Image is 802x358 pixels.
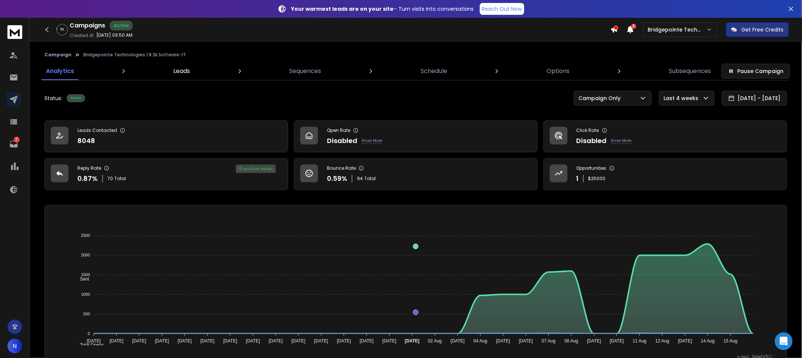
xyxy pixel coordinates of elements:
[742,26,784,33] p: Get Free Credits
[648,26,707,33] p: Bridgepointe Technologies
[482,5,522,13] p: Reach Out Now
[201,339,215,344] tspan: [DATE]
[610,339,624,344] tspan: [DATE]
[7,25,22,39] img: logo
[81,253,90,258] tspan: 2000
[269,339,283,344] tspan: [DATE]
[67,94,85,102] div: Active
[44,158,288,190] a: Reply Rate0.87%70Total1% positive replies
[169,62,194,80] a: Leads
[631,24,636,29] span: 3
[405,339,420,344] tspan: [DATE]
[726,22,789,37] button: Get Free Credits
[246,339,260,344] tspan: [DATE]
[74,342,104,348] span: Total Opens
[611,138,632,144] p: Know More
[577,136,607,146] p: Disabled
[7,339,22,354] button: N
[665,62,716,80] a: Subsequences
[579,95,624,102] p: Campaign Only
[107,176,113,182] span: 70
[70,21,105,30] h1: Campaigns
[81,233,90,238] tspan: 2500
[722,64,790,79] button: Pause Campaign
[46,67,74,76] p: Analytics
[83,312,90,316] tspan: 500
[285,62,326,80] a: Sequences
[565,339,578,344] tspan: 08 Aug
[544,158,787,190] a: Opportunities1$25000
[656,339,669,344] tspan: 12 Aug
[451,339,465,344] tspan: [DATE]
[633,339,646,344] tspan: 11 Aug
[81,292,90,296] tspan: 1000
[223,339,237,344] tspan: [DATE]
[587,339,601,344] tspan: [DATE]
[178,339,192,344] tspan: [DATE]
[6,137,21,152] a: 1
[364,176,376,182] span: Total
[428,339,442,344] tspan: 02 Aug
[664,95,702,102] p: Last 4 weeks
[155,339,169,344] tspan: [DATE]
[77,127,117,133] p: Leads Contacted
[294,120,538,152] a: Open RateDisabledKnow More
[416,62,452,80] a: Schedule
[669,67,711,76] p: Subsequences
[542,339,555,344] tspan: 07 Aug
[77,136,95,146] p: 8048
[775,332,793,350] div: Open Intercom Messenger
[327,173,347,184] p: 0.59 %
[110,339,124,344] tspan: [DATE]
[291,5,394,13] strong: Your warmest leads are on your site
[701,339,715,344] tspan: 14 Aug
[88,331,90,336] tspan: 0
[362,138,382,144] p: Know More
[327,136,357,146] p: Disabled
[291,5,474,13] p: – Turn visits into conversations
[360,339,374,344] tspan: [DATE]
[722,91,787,106] button: [DATE] - [DATE]
[41,62,78,80] a: Analytics
[496,339,510,344] tspan: [DATE]
[542,62,574,80] a: Options
[114,176,126,182] span: Total
[577,165,606,171] p: Opportunities
[14,137,20,143] p: 1
[382,339,397,344] tspan: [DATE]
[83,52,186,58] p: Bridgepointe Technologies | 8.2k Software-IT
[77,165,101,171] p: Reply Rate
[294,158,538,190] a: Bounce Rate0.59%94Total
[577,127,599,133] p: Click Rate
[519,339,533,344] tspan: [DATE]
[74,276,89,282] span: Sent
[480,3,524,15] a: Reach Out Now
[421,67,447,76] p: Schedule
[96,32,133,38] p: [DATE] 03:50 AM
[314,339,328,344] tspan: [DATE]
[327,165,356,171] p: Bounce Rate
[291,339,305,344] tspan: [DATE]
[577,173,579,184] p: 1
[70,33,95,39] p: Created At:
[327,127,350,133] p: Open Rate
[81,272,90,277] tspan: 1500
[290,67,321,76] p: Sequences
[357,176,363,182] span: 94
[132,339,146,344] tspan: [DATE]
[547,67,570,76] p: Options
[77,173,98,184] p: 0.87 %
[544,120,787,152] a: Click RateDisabledKnow More
[724,339,738,344] tspan: 15 Aug
[44,120,288,152] a: Leads Contacted8048
[110,21,133,30] div: Active
[44,95,62,102] p: Status:
[236,165,276,173] div: 1 % positive replies
[678,339,692,344] tspan: [DATE]
[173,67,190,76] p: Leads
[60,27,64,32] p: 5 %
[87,339,101,344] tspan: [DATE]
[588,176,606,182] p: $ 25000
